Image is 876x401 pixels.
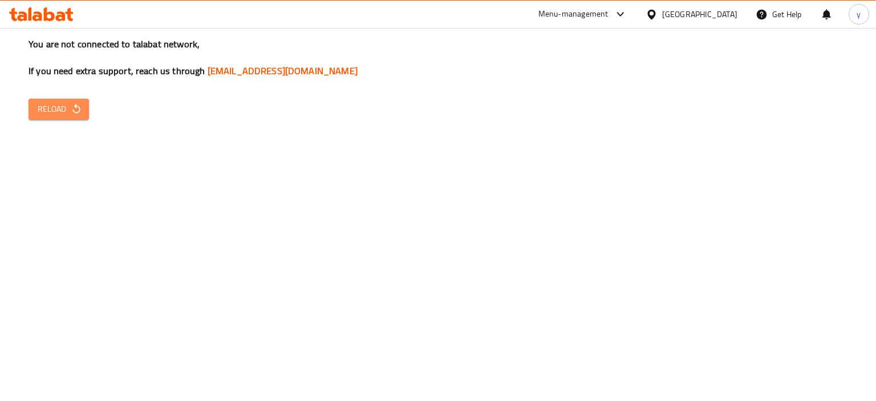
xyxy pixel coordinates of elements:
div: [GEOGRAPHIC_DATA] [662,8,737,21]
button: Reload [29,99,89,120]
h3: You are not connected to talabat network, If you need extra support, reach us through [29,38,847,78]
div: Menu-management [538,7,609,21]
span: y [857,8,861,21]
span: Reload [38,102,80,116]
a: [EMAIL_ADDRESS][DOMAIN_NAME] [208,62,358,79]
